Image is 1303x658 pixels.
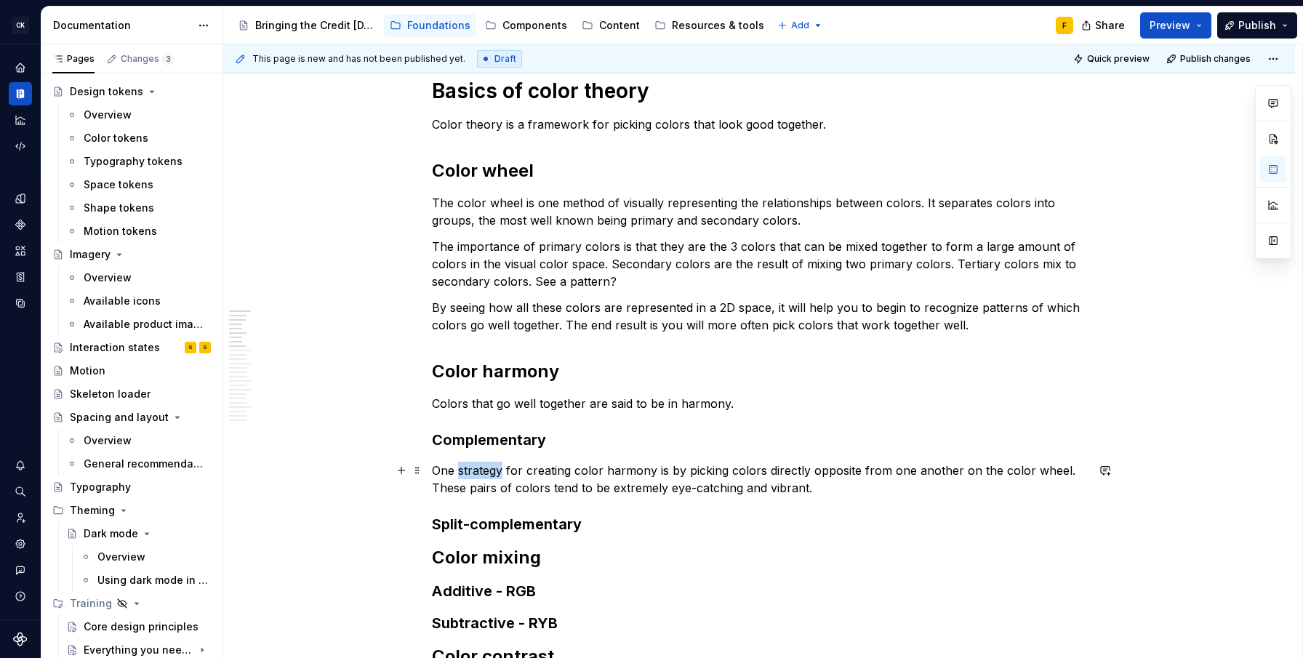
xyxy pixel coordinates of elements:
[432,581,1086,601] h3: Additive - RGB
[9,292,32,315] a: Data sources
[70,410,169,425] div: Spacing and layout
[60,196,217,220] a: Shape tokens
[47,476,217,499] a: Typography
[84,433,132,448] div: Overview
[494,53,516,65] span: Draft
[60,173,217,196] a: Space tokens
[12,17,29,34] div: CK
[60,522,217,545] a: Dark mode
[432,514,1086,534] h3: Split-complementary
[9,480,32,503] button: Search ⌘K
[60,127,217,150] a: Color tokens
[432,395,1086,412] p: Colors that go well together are said to be in harmony.
[70,247,111,262] div: Imagery
[47,336,217,359] a: Interaction statesSS
[70,364,105,378] div: Motion
[47,382,217,406] a: Skeleton loader
[1095,18,1125,33] span: Share
[203,340,207,355] div: S
[9,454,32,477] button: Notifications
[70,84,143,99] div: Design tokens
[432,238,1086,290] p: The importance of primary colors is that they are the 3 colors that can be mixed together to form...
[432,613,1086,633] h3: Subtractive - RYB
[1062,20,1067,31] div: F
[97,550,145,564] div: Overview
[9,506,32,529] a: Invite team
[9,56,32,79] a: Home
[1087,53,1150,65] span: Quick preview
[84,177,153,192] div: Space tokens
[47,243,217,266] a: Imagery
[432,159,1086,182] h2: Color wheel
[1238,18,1276,33] span: Publish
[60,103,217,127] a: Overview
[432,430,1086,450] h3: Complementary
[479,14,573,37] a: Components
[9,532,32,555] a: Settings
[432,194,1086,229] p: The color wheel is one method of visually representing the relationships between colors. It separ...
[432,78,1086,104] h1: Basics of color theory
[432,462,1086,497] p: One strategy for creating color harmony is by picking colors directly opposite from one another o...
[576,14,646,37] a: Content
[502,18,567,33] div: Components
[60,429,217,452] a: Overview
[84,294,161,308] div: Available icons
[53,18,191,33] div: Documentation
[47,499,217,522] div: Theming
[255,18,375,33] div: Bringing the Credit [DATE] brand to life across products
[60,220,217,243] a: Motion tokens
[60,452,217,476] a: General recommendations
[84,224,157,238] div: Motion tokens
[60,313,217,336] a: Available product imagery
[232,11,770,40] div: Page tree
[47,406,217,429] a: Spacing and layout
[1074,12,1134,39] button: Share
[1140,12,1211,39] button: Preview
[84,201,154,215] div: Shape tokens
[9,187,32,210] a: Design tokens
[407,18,470,33] div: Foundations
[384,14,476,37] a: Foundations
[188,340,193,355] div: S
[599,18,640,33] div: Content
[9,239,32,262] a: Assets
[9,135,32,158] a: Code automation
[791,20,809,31] span: Add
[252,53,465,65] span: This page is new and has not been published yet.
[70,503,115,518] div: Theming
[97,573,208,587] div: Using dark mode in Figma
[773,15,827,36] button: Add
[9,265,32,289] a: Storybook stories
[1162,49,1257,69] button: Publish changes
[84,108,132,122] div: Overview
[84,526,138,541] div: Dark mode
[1217,12,1297,39] button: Publish
[9,108,32,132] a: Analytics
[1069,49,1156,69] button: Quick preview
[47,80,217,103] a: Design tokens
[84,317,204,332] div: Available product imagery
[9,82,32,105] a: Documentation
[84,270,132,285] div: Overview
[84,457,204,471] div: General recommendations
[84,154,183,169] div: Typography tokens
[60,150,217,173] a: Typography tokens
[672,18,764,33] div: Resources & tools
[60,266,217,289] a: Overview
[52,53,95,65] div: Pages
[9,213,32,236] a: Components
[232,14,381,37] a: Bringing the Credit [DATE] brand to life across products
[70,480,131,494] div: Typography
[1180,53,1251,65] span: Publish changes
